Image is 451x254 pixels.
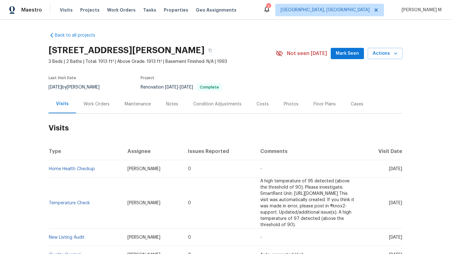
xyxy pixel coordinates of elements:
span: Properties [164,7,188,13]
a: New Listing Audit [49,235,85,240]
span: 0 [188,201,191,205]
span: Projects [80,7,100,13]
span: [PERSON_NAME] [127,201,160,205]
a: Home Health Checkup [49,167,95,171]
span: [GEOGRAPHIC_DATA], [GEOGRAPHIC_DATA] [281,7,370,13]
span: Tasks [143,8,156,12]
th: Issues Reported [183,143,255,160]
span: Project [141,76,154,80]
button: Copy Address [205,45,216,56]
span: Complete [197,85,221,89]
a: Temperature Check [49,201,90,205]
span: 0 [188,235,191,240]
button: Actions [368,48,402,59]
div: Photos [284,101,298,107]
span: [PERSON_NAME] M [399,7,442,13]
span: [DATE] [389,201,402,205]
div: Notes [166,101,178,107]
h2: Visits [49,114,402,143]
span: Geo Assignments [196,7,236,13]
a: Back to all projects [49,32,109,38]
span: Maestro [21,7,42,13]
span: Actions [373,50,397,58]
span: - [260,235,262,240]
button: Mark Seen [331,48,364,59]
div: Floor Plans [314,101,336,107]
span: - [260,167,262,171]
span: Visits [60,7,73,13]
th: Visit Date [361,143,402,160]
div: Visits [56,101,69,107]
span: [PERSON_NAME] [127,235,160,240]
span: - [165,85,193,89]
span: A high temperature of 95 detected (above the threshold of 90). Please investigate. SmartRent Unit... [260,179,354,227]
div: 1 [266,4,271,10]
span: [DATE] [389,167,402,171]
span: [DATE] [389,235,402,240]
h2: [STREET_ADDRESS][PERSON_NAME] [49,47,205,53]
span: Not seen [DATE] [287,50,327,57]
th: Comments [255,143,361,160]
span: Last Visit Date [49,76,76,80]
span: Work Orders [107,7,136,13]
span: 0 [188,167,191,171]
span: [PERSON_NAME] [127,167,160,171]
div: Costs [257,101,269,107]
th: Assignee [122,143,183,160]
div: Work Orders [84,101,110,107]
div: Maintenance [125,101,151,107]
span: [DATE] [165,85,178,89]
span: [DATE] [180,85,193,89]
span: Mark Seen [336,50,359,58]
th: Type [49,143,122,160]
div: Cases [351,101,363,107]
div: by [PERSON_NAME] [49,84,107,91]
span: 3 Beds | 2 Baths | Total: 1913 ft² | Above Grade: 1913 ft² | Basement Finished: N/A | 1993 [49,58,276,65]
span: [DATE] [49,85,62,89]
span: Renovation [141,85,222,89]
div: Condition Adjustments [193,101,241,107]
